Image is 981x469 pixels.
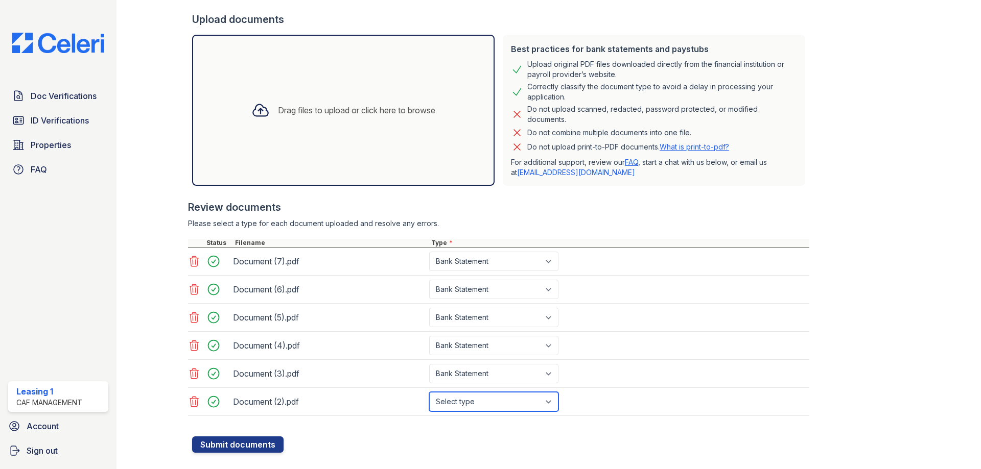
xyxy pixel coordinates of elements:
span: ID Verifications [31,114,89,127]
img: CE_Logo_Blue-a8612792a0a2168367f1c8372b55b34899dd931a85d93a1a3d3e32e68fde9ad4.png [4,33,112,53]
div: Document (5).pdf [233,309,425,326]
div: Do not upload scanned, redacted, password protected, or modified documents. [527,104,797,125]
a: Account [4,416,112,436]
div: Please select a type for each document uploaded and resolve any errors. [188,218,809,229]
a: What is print-to-pdf? [660,142,729,151]
a: Doc Verifications [8,86,108,106]
span: Sign out [27,445,58,457]
a: Sign out [4,440,112,461]
div: Document (6).pdf [233,281,425,298]
span: Account [27,420,59,432]
a: [EMAIL_ADDRESS][DOMAIN_NAME] [517,168,635,177]
a: FAQ [8,159,108,180]
span: Properties [31,139,71,151]
a: FAQ [625,158,638,166]
div: Document (4).pdf [233,337,425,354]
div: Type [429,239,809,247]
div: Upload original PDF files downloaded directly from the financial institution or payroll provider’... [527,59,797,80]
div: Upload documents [192,12,809,27]
div: Document (2).pdf [233,393,425,410]
div: Document (7).pdf [233,253,425,269]
div: CAF Management [16,398,82,408]
a: Properties [8,135,108,155]
p: Do not upload print-to-PDF documents. [527,142,729,152]
span: FAQ [31,163,47,176]
div: Leasing 1 [16,385,82,398]
div: Correctly classify the document type to avoid a delay in processing your application. [527,82,797,102]
a: ID Verifications [8,110,108,131]
div: Best practices for bank statements and paystubs [511,43,797,55]
div: Drag files to upload or click here to browse [278,104,435,116]
div: Review documents [188,200,809,214]
button: Submit documents [192,436,284,453]
span: Doc Verifications [31,90,97,102]
div: Status [204,239,233,247]
div: Filename [233,239,429,247]
div: Document (3).pdf [233,365,425,382]
p: For additional support, review our , start a chat with us below, or email us at [511,157,797,178]
div: Do not combine multiple documents into one file. [527,127,691,139]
